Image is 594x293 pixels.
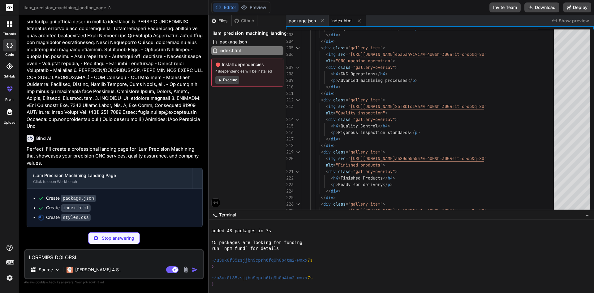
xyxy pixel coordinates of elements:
[338,169,351,174] span: class
[61,204,91,212] code: index.html
[395,64,398,70] span: >
[215,69,279,74] span: 48 dependencies will be installed
[346,156,348,161] span: =
[333,149,346,155] span: class
[331,32,338,38] span: div
[331,130,333,135] span: <
[219,47,241,54] span: index.html
[326,117,328,122] span: <
[407,78,412,83] span: </
[213,3,239,12] button: Editor
[321,38,326,44] span: </
[338,123,341,129] span: >
[341,175,383,181] span: Finished Products
[333,91,336,96] span: >
[326,38,333,44] span: div
[326,58,333,64] span: alt
[383,149,385,155] span: >
[331,175,333,181] span: <
[412,78,415,83] span: p
[333,38,336,44] span: >
[5,52,14,57] label: code
[388,175,393,181] span: h4
[321,149,323,155] span: <
[211,258,308,264] span: ~/u3uk0f35zsjjbn9cprh6fq9h0p4tm2-wnxx
[286,149,293,155] div: 219
[286,188,293,194] div: 224
[336,78,338,83] span: >
[209,18,231,24] div: Files
[294,149,302,155] div: Click to collapse the range.
[338,84,341,90] span: >
[211,281,214,287] span: ❯
[328,117,336,122] span: div
[380,71,385,77] span: h4
[286,207,293,214] div: 227
[286,90,293,97] div: 211
[338,156,346,161] span: src
[55,267,60,273] img: Pick Models
[336,110,385,116] span: "Quality inspection"
[584,210,590,220] button: −
[4,120,15,125] label: Upload
[3,31,16,37] label: threads
[326,64,328,70] span: <
[46,205,91,211] div: Create
[346,208,348,213] span: =
[286,175,293,181] div: 222
[67,267,73,273] img: Claude 4 Sonnet
[333,71,338,77] span: h4
[326,32,331,38] span: </
[333,162,336,168] span: =
[308,258,313,264] span: 7s
[333,201,346,207] span: class
[286,84,293,90] div: 210
[328,156,336,161] span: img
[182,266,189,273] img: attachment
[333,182,336,187] span: p
[321,143,326,148] span: </
[338,208,346,213] span: src
[326,91,333,96] span: div
[351,64,353,70] span: =
[336,58,393,64] span: "CNC machine operation"
[351,156,395,161] span: [URL][DOMAIN_NAME]
[326,143,333,148] span: div
[351,208,395,213] span: [URL][DOMAIN_NAME]
[24,279,204,285] p: Always double-check its answers. Your in Bind
[211,275,308,281] span: ~/u3uk0f35zsjjbn9cprh6fq9h0p4tm2-wnxx
[294,97,302,103] div: Click to collapse the range.
[388,123,390,129] span: >
[393,175,395,181] span: >
[348,149,383,155] span: "gallery-item"
[326,110,333,116] span: alt
[4,74,15,79] label: GitHub
[211,228,271,234] span: added 48 packages in 7s
[338,104,346,109] span: src
[338,175,341,181] span: >
[33,172,186,179] div: iLam Precision Machining Landing Page
[192,267,198,273] img: icon
[415,78,417,83] span: >
[346,51,348,57] span: =
[286,123,293,129] div: 215
[333,143,336,148] span: >
[75,267,121,273] p: [PERSON_NAME] 4 S..
[213,212,217,218] span: >_
[286,201,293,207] div: 226
[61,195,96,202] code: package.json
[286,45,293,51] div: 205
[286,103,293,110] div: 213
[333,195,336,200] span: >
[102,235,134,241] p: Stop answering
[213,30,299,36] span: ilam_precision_machining_landing_page
[395,104,484,109] span: 25f8bfc19a?w=400&h=300&fit=crop&q=80
[351,169,353,174] span: =
[383,123,388,129] span: h4
[559,18,589,24] span: Show preview
[286,136,293,142] div: 217
[323,201,331,207] span: div
[323,45,331,51] span: div
[338,32,341,38] span: >
[294,116,302,123] div: Click to collapse the range.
